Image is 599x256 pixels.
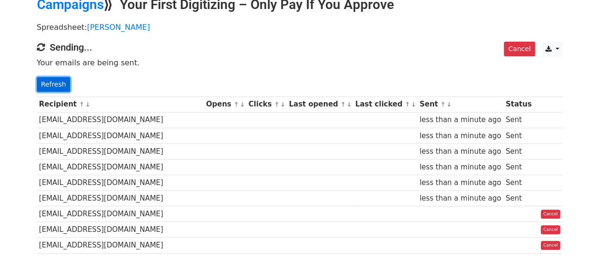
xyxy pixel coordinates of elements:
div: less than a minute ago [420,146,501,157]
p: Spreadsheet: [37,22,563,32]
a: Refresh [37,77,71,92]
th: Last opened [286,97,353,112]
a: ↓ [240,101,245,108]
th: Recipient [37,97,204,112]
a: ↓ [447,101,452,108]
td: [EMAIL_ADDRESS][DOMAIN_NAME] [37,112,204,128]
h4: Sending... [37,42,563,53]
a: ↑ [440,101,446,108]
a: ↓ [85,101,90,108]
a: ↑ [79,101,84,108]
td: [EMAIL_ADDRESS][DOMAIN_NAME] [37,206,204,222]
td: [EMAIL_ADDRESS][DOMAIN_NAME] [37,159,204,175]
a: ↑ [405,101,410,108]
td: [EMAIL_ADDRESS][DOMAIN_NAME] [37,175,204,191]
td: [EMAIL_ADDRESS][DOMAIN_NAME] [37,222,204,238]
td: [EMAIL_ADDRESS][DOMAIN_NAME] [37,238,204,253]
a: Cancel [541,241,560,250]
a: ↑ [340,101,346,108]
a: ↓ [280,101,286,108]
th: Last clicked [353,97,417,112]
a: ↓ [411,101,416,108]
div: less than a minute ago [420,115,501,125]
a: ↓ [347,101,352,108]
a: Cancel [541,210,560,219]
td: Sent [503,159,534,175]
div: less than a minute ago [420,193,501,204]
div: less than a minute ago [420,131,501,141]
p: Your emails are being sent. [37,58,563,68]
td: [EMAIL_ADDRESS][DOMAIN_NAME] [37,191,204,206]
a: Cancel [541,225,560,235]
td: Sent [503,112,534,128]
td: Sent [503,191,534,206]
th: Sent [417,97,503,112]
iframe: Chat Widget [552,211,599,256]
th: Opens [204,97,246,112]
td: [EMAIL_ADDRESS][DOMAIN_NAME] [37,143,204,159]
th: Clicks [246,97,286,112]
td: [EMAIL_ADDRESS][DOMAIN_NAME] [37,128,204,143]
a: ↑ [234,101,239,108]
td: Sent [503,143,534,159]
a: Cancel [504,42,535,56]
div: less than a minute ago [420,177,501,188]
a: ↑ [274,101,279,108]
td: Sent [503,128,534,143]
td: Sent [503,175,534,191]
div: less than a minute ago [420,162,501,173]
th: Status [503,97,534,112]
a: [PERSON_NAME] [87,23,150,32]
